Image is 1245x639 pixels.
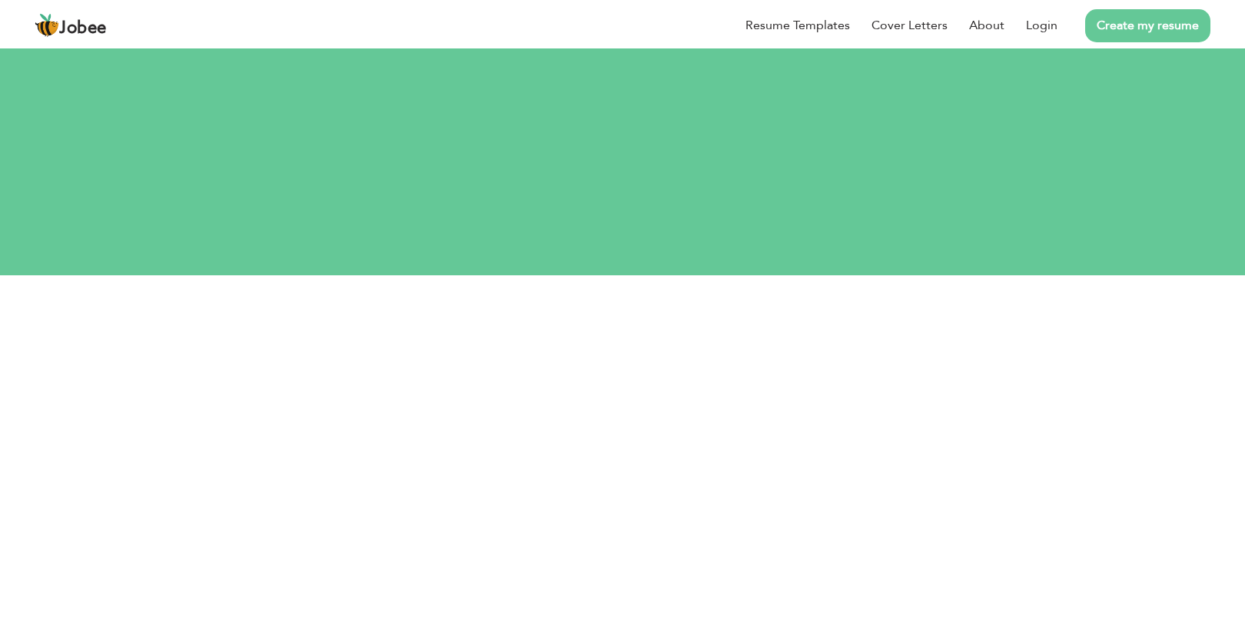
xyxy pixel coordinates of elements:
a: Resume Templates [745,16,850,35]
span: Jobee [59,20,107,37]
a: About [969,16,1004,35]
a: Create my resume [1085,9,1210,42]
a: Jobee [35,13,107,38]
img: jobee.io [35,13,59,38]
a: Cover Letters [871,16,948,35]
a: Login [1026,16,1057,35]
